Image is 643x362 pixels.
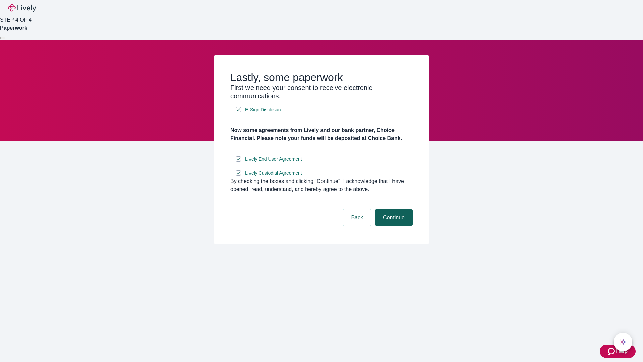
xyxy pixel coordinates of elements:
[230,177,413,193] div: By checking the boxes and clicking “Continue", I acknowledge that I have opened, read, understand...
[375,209,413,226] button: Continue
[245,106,282,113] span: E-Sign Disclosure
[244,155,303,163] a: e-sign disclosure document
[230,71,413,84] h2: Lastly, some paperwork
[230,126,413,142] h4: Now some agreements from Lively and our bank partner, Choice Financial. Please note your funds wi...
[244,106,284,114] a: e-sign disclosure document
[245,170,302,177] span: Lively Custodial Agreement
[616,347,628,355] span: Help
[230,84,413,100] h3: First we need your consent to receive electronic communications.
[245,156,302,163] span: Lively End User Agreement
[614,333,632,351] button: chat
[608,347,616,355] svg: Zendesk support icon
[600,345,636,358] button: Zendesk support iconHelp
[8,4,36,12] img: Lively
[620,339,626,345] svg: Lively AI Assistant
[244,169,303,177] a: e-sign disclosure document
[343,209,371,226] button: Back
